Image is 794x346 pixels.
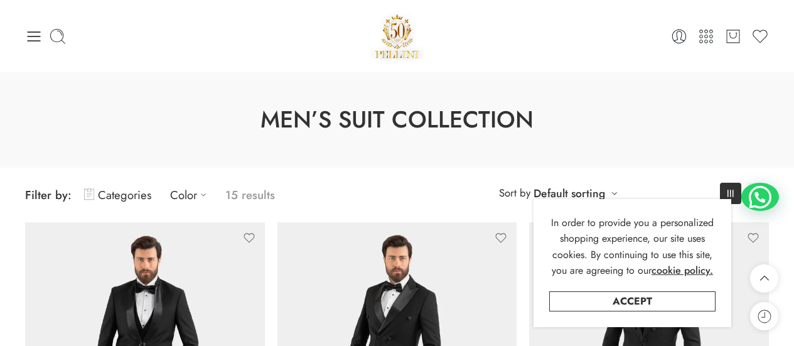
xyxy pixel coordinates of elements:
[25,187,72,203] span: Filter by:
[534,185,605,202] a: Default sorting
[652,262,713,279] a: cookie policy.
[551,215,714,278] span: In order to provide you a personalized shopping experience, our site uses cookies. By continuing ...
[31,104,763,136] h1: Men’s Suit Collection
[499,183,530,203] span: Sort by
[549,291,716,311] a: Accept
[724,28,742,45] a: Cart
[370,9,424,63] img: Pellini
[170,180,213,210] a: Color
[751,28,769,45] a: Wishlist
[84,180,151,210] a: Categories
[370,9,424,63] a: Pellini -
[225,180,275,210] p: 15 results
[670,28,688,45] a: Login / Register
